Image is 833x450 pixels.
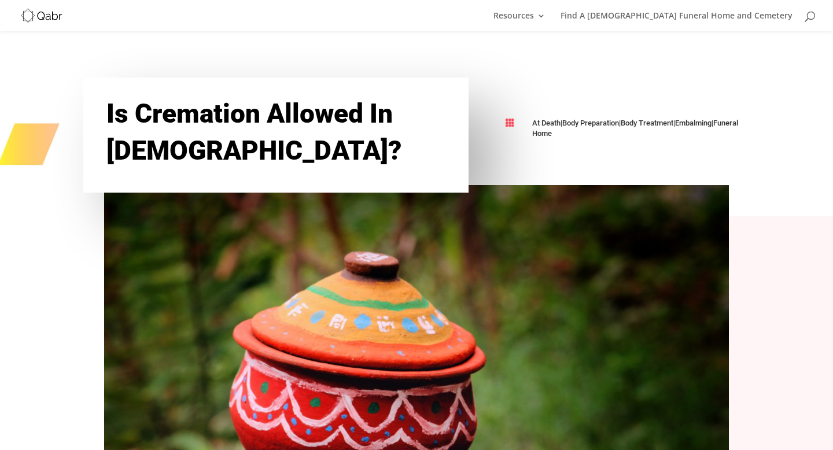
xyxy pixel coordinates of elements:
a: Body Treatment [621,119,673,127]
a: Body Preparation [562,119,619,127]
a: Find A [DEMOGRAPHIC_DATA] Funeral Home and Cemetery [561,12,793,31]
h1: Is Cremation Allowed In [DEMOGRAPHIC_DATA]? [106,95,445,175]
a: At Death [532,119,561,127]
img: Qabr [20,7,64,24]
a: Resources [493,12,545,31]
a: Embalming [675,119,712,127]
span:  [505,118,514,127]
span: | | | | [532,119,738,138]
